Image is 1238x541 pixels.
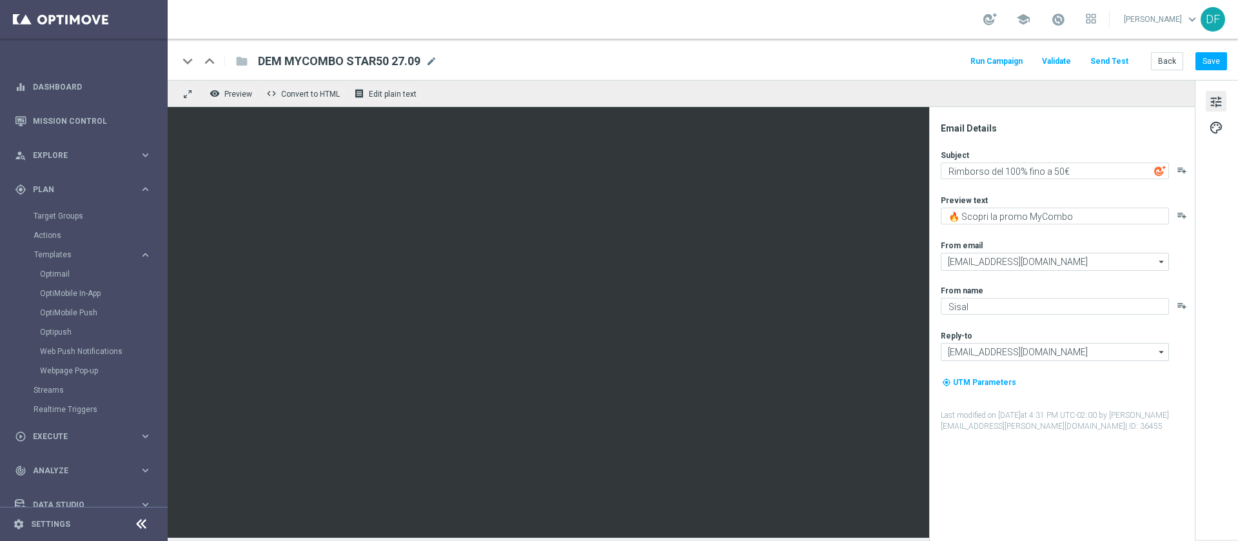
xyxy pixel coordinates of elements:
a: Streams [34,385,134,395]
i: keyboard_arrow_right [139,430,152,442]
div: Execute [15,431,139,442]
div: Web Push Notifications [40,342,166,361]
button: playlist_add [1177,300,1187,311]
div: OptiMobile In-App [40,284,166,303]
div: Email Details [941,123,1194,134]
button: tune [1206,91,1226,112]
a: Actions [34,230,134,241]
i: keyboard_arrow_right [139,183,152,195]
i: arrow_drop_down [1155,344,1168,360]
div: Data Studio [15,499,139,511]
a: Dashboard [33,70,152,104]
span: Convert to HTML [281,90,340,99]
label: Subject [941,150,969,161]
span: Explore [33,152,139,159]
button: track_changes Analyze keyboard_arrow_right [14,466,152,476]
i: keyboard_arrow_right [139,149,152,161]
span: tune [1209,93,1223,110]
button: Data Studio keyboard_arrow_right [14,500,152,510]
i: person_search [15,150,26,161]
button: equalizer Dashboard [14,82,152,92]
a: Optimail [40,269,134,279]
a: OptiMobile Push [40,308,134,318]
div: Realtime Triggers [34,400,166,419]
div: Actions [34,226,166,245]
i: arrow_drop_down [1155,253,1168,270]
span: Plan [33,186,139,193]
button: Templates keyboard_arrow_right [34,250,152,260]
img: optiGenie.svg [1154,165,1166,177]
span: Execute [33,433,139,440]
label: Last modified on [DATE] at 4:31 PM UTC-02:00 by [PERSON_NAME][EMAIL_ADDRESS][PERSON_NAME][DOMAIN_... [941,410,1194,432]
span: mode_edit [426,55,437,67]
i: keyboard_arrow_right [139,464,152,477]
i: my_location [942,378,951,387]
a: Web Push Notifications [40,346,134,357]
input: Select [941,343,1169,361]
button: Validate [1040,53,1073,70]
button: Run Campaign [968,53,1025,70]
i: track_changes [15,465,26,477]
button: Mission Control [14,116,152,126]
button: my_location UTM Parameters [941,375,1017,389]
button: playlist_add [1177,165,1187,175]
div: DF [1201,7,1225,32]
i: equalizer [15,81,26,93]
label: Preview text [941,195,988,206]
button: Back [1151,52,1183,70]
i: keyboard_arrow_right [139,498,152,511]
div: Webpage Pop-up [40,361,166,380]
div: Target Groups [34,206,166,226]
span: Data Studio [33,501,139,509]
span: keyboard_arrow_down [1185,12,1199,26]
i: remove_red_eye [210,88,220,99]
span: Preview [224,90,252,99]
div: Optipush [40,322,166,342]
div: Analyze [15,465,139,477]
i: gps_fixed [15,184,26,195]
span: code [266,88,277,99]
div: Mission Control [15,104,152,138]
div: Templates [34,251,139,259]
div: Plan [15,184,139,195]
span: DEM MYCOMBO STAR50 27.09 [258,54,420,69]
span: Analyze [33,467,139,475]
button: Send Test [1088,53,1130,70]
button: gps_fixed Plan keyboard_arrow_right [14,184,152,195]
a: Webpage Pop-up [40,366,134,376]
a: Target Groups [34,211,134,221]
button: person_search Explore keyboard_arrow_right [14,150,152,161]
button: play_circle_outline Execute keyboard_arrow_right [14,431,152,442]
label: From name [941,286,983,296]
i: receipt [354,88,364,99]
span: school [1016,12,1030,26]
button: palette [1206,117,1226,137]
i: play_circle_outline [15,431,26,442]
i: settings [13,518,25,530]
div: Streams [34,380,166,400]
div: Optimail [40,264,166,284]
a: [PERSON_NAME]keyboard_arrow_down [1123,10,1201,29]
span: | ID: 36455 [1125,422,1163,431]
a: Settings [31,520,70,528]
span: palette [1209,119,1223,136]
a: Mission Control [33,104,152,138]
label: From email [941,241,983,251]
button: code Convert to HTML [263,85,346,102]
span: Edit plain text [369,90,417,99]
div: Templates [34,245,166,380]
button: Save [1195,52,1227,70]
a: OptiMobile In-App [40,288,134,299]
button: receipt Edit plain text [351,85,422,102]
div: Explore [15,150,139,161]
